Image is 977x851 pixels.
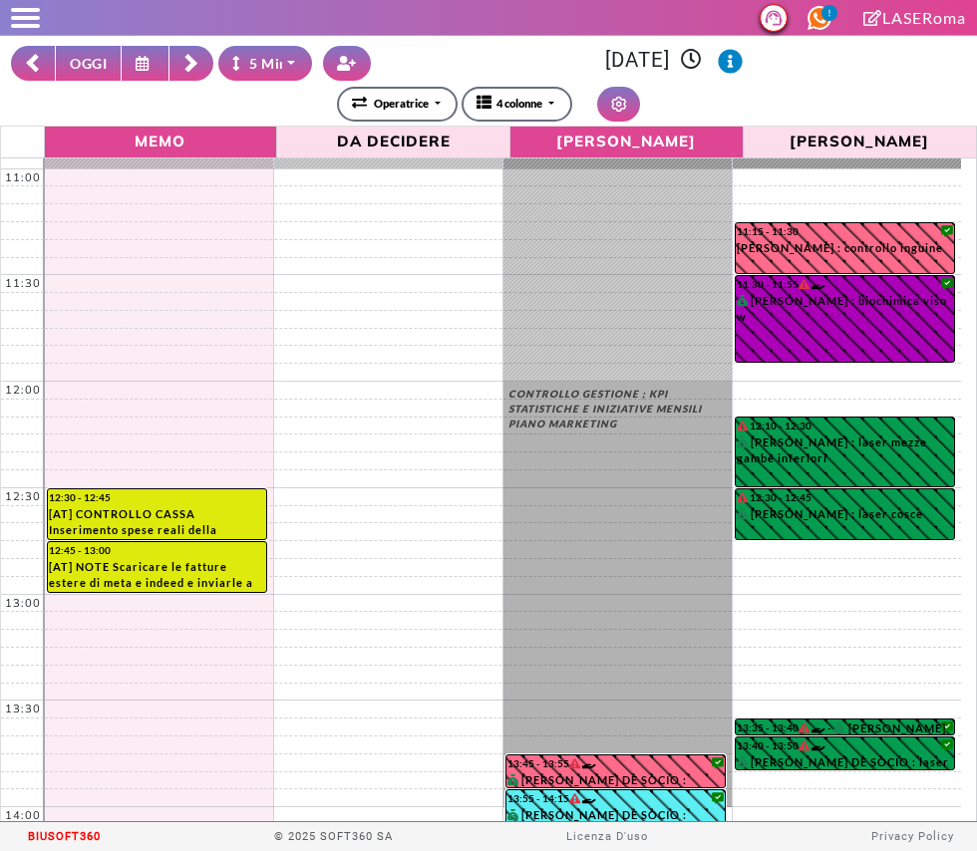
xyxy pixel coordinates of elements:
h3: [DATE] [382,48,966,74]
div: 13:55 - 14:15 [507,791,724,806]
i: Il cliente ha degli insoluti [799,722,810,732]
a: LASERoma [863,8,966,27]
span: [PERSON_NAME] [515,129,738,153]
i: PAGATO [507,774,522,785]
i: PAGATO [737,436,752,447]
div: 12:45 - 13:00 [49,543,265,558]
div: 5 Minuti [232,53,306,74]
i: PAGATO [507,809,522,820]
div: 12:30 [1,488,45,505]
div: 11:00 [1,169,45,186]
button: OGGI [55,46,122,81]
div: [PERSON_NAME] DE SOCIO : laser ascelle [737,754,954,769]
span: [PERSON_NAME] [749,129,971,153]
span: Da Decidere [282,129,504,153]
div: 11:30 - 11:55 [737,277,954,292]
div: [PERSON_NAME] : laser cosce [737,506,954,528]
div: 13:30 [1,701,45,717]
div: 12:30 - 12:45 [49,490,265,505]
div: [PERSON_NAME] : controllo inguine [737,240,954,262]
div: 13:45 - 13:55 [507,756,724,771]
div: CONTROLLO GESTIONE ; KPI STATISTICHE E INIZIATIVE MENSILI PIANO MARKETING [508,387,727,437]
i: Il cliente ha degli insoluti [737,421,748,430]
i: PAGATO [737,295,752,306]
div: [PERSON_NAME] DE SOCIO : check-up completo [507,807,724,846]
div: [PERSON_NAME] DE SOCIO : laser inguine completo [833,720,953,734]
i: Il cliente ha degli insoluti [569,793,580,803]
div: 12:10 - 12:30 [737,419,954,433]
a: Licenza D'uso [566,830,648,843]
div: 13:35 - 13:40 [737,720,834,733]
div: [PERSON_NAME] DE SOCIO : controllo braccia [507,772,724,787]
i: Il cliente ha degli insoluti [799,740,810,750]
div: 13:40 - 13:50 [737,738,954,753]
a: Privacy Policy [871,830,954,843]
div: [AT] CONTROLLO CASSA Inserimento spese reali della settimana (da [DATE] a [DATE]) [49,506,265,539]
div: 12:30 - 12:45 [737,490,954,505]
i: PAGATO [833,722,848,733]
button: Crea nuovo contatto rapido [323,46,371,81]
div: 11:15 - 11:30 [737,224,954,239]
div: [PERSON_NAME] : biochimica viso w [737,293,954,332]
div: 11:30 [1,275,45,292]
i: Clicca per andare alla pagina di firma [863,10,882,26]
i: PAGATO [737,508,752,519]
div: 14:00 [1,807,45,824]
i: Il cliente ha degli insoluti [569,758,580,768]
div: 12:00 [1,382,45,399]
i: PAGATO [737,756,752,767]
div: 13:00 [1,595,45,612]
i: Il cliente ha degli insoluti [737,492,748,502]
span: Memo [50,129,272,153]
div: [AT] NOTE Scaricare le fatture estere di meta e indeed e inviarle a trincia [49,559,265,592]
div: [PERSON_NAME] : laser mezze gambe inferiori [737,434,954,473]
i: Il cliente ha degli insoluti [799,279,810,289]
